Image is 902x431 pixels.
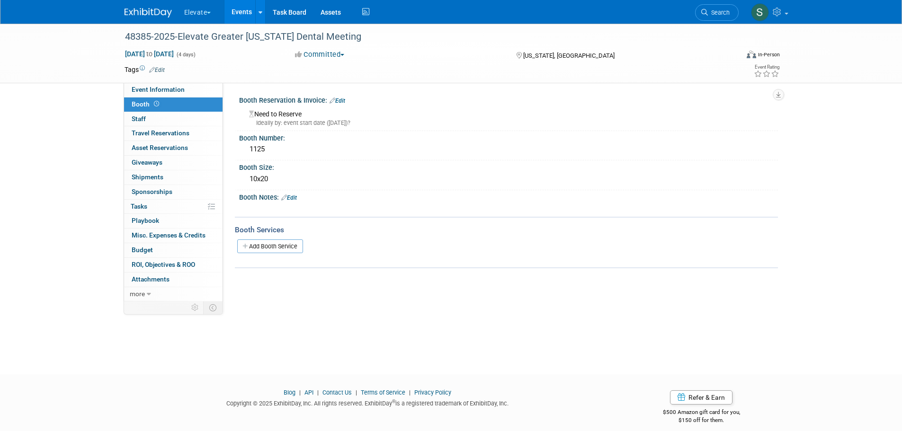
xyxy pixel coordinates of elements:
a: ROI, Objectives & ROO [124,258,223,272]
div: Booth Number: [239,131,778,143]
td: Personalize Event Tab Strip [187,301,204,314]
span: Booth not reserved yet [152,100,161,107]
span: Budget [132,246,153,254]
a: Privacy Policy [414,389,451,396]
td: Tags [125,65,165,74]
a: Refer & Earn [670,390,732,405]
span: [DATE] [DATE] [125,50,174,58]
img: Samantha Meyers [751,3,769,21]
div: 48385-2025-Elevate Greater [US_STATE] Dental Meeting [122,28,724,45]
div: Booth Services [235,225,778,235]
a: Misc. Expenses & Credits [124,229,223,243]
span: more [130,290,145,298]
div: Booth Reservation & Invoice: [239,93,778,106]
div: 1125 [246,142,771,157]
button: Committed [292,50,348,60]
span: Playbook [132,217,159,224]
span: Booth [132,100,161,108]
span: Shipments [132,173,163,181]
a: Edit [330,97,345,104]
a: Edit [281,194,297,201]
div: Booth Size: [239,160,778,172]
a: API [304,389,313,396]
a: Add Booth Service [237,239,303,253]
span: Attachments [132,275,170,283]
span: [US_STATE], [GEOGRAPHIC_DATA] [523,52,615,59]
a: Travel Reservations [124,126,223,141]
a: Edit [149,67,165,73]
a: Budget [124,243,223,257]
span: Search [708,9,730,16]
span: Staff [132,115,146,123]
div: $500 Amazon gift card for you, [625,402,778,424]
span: | [353,389,359,396]
a: more [124,287,223,301]
div: 10x20 [246,172,771,186]
div: In-Person [758,51,780,58]
div: Ideally by: event start date ([DATE])? [249,119,771,127]
a: Asset Reservations [124,141,223,155]
a: Attachments [124,273,223,287]
img: Format-Inperson.png [747,51,756,58]
span: Tasks [131,202,147,210]
div: Event Rating [754,65,779,70]
span: Travel Reservations [132,129,189,137]
span: | [315,389,321,396]
a: Staff [124,112,223,126]
a: Event Information [124,83,223,97]
a: Contact Us [322,389,352,396]
div: Copyright © 2025 ExhibitDay, Inc. All rights reserved. ExhibitDay is a registered trademark of Ex... [125,397,611,408]
span: to [145,50,154,58]
span: Asset Reservations [132,144,188,151]
a: Booth [124,97,223,112]
span: Sponsorships [132,188,172,195]
a: Terms of Service [361,389,405,396]
td: Toggle Event Tabs [203,301,223,314]
img: ExhibitDay [125,8,172,18]
a: Sponsorships [124,185,223,199]
div: Need to Reserve [246,107,771,127]
span: | [407,389,413,396]
span: Misc. Expenses & Credits [132,231,205,239]
span: ROI, Objectives & ROO [132,261,195,268]
a: Search [695,4,739,21]
a: Playbook [124,214,223,228]
sup: ® [392,399,395,404]
span: (4 days) [176,52,196,58]
span: Giveaways [132,158,162,166]
span: Event Information [132,86,185,93]
span: | [297,389,303,396]
div: Event Format [683,49,780,63]
a: Giveaways [124,156,223,170]
a: Blog [284,389,295,396]
div: Booth Notes: [239,190,778,202]
div: $150 off for them. [625,416,778,424]
a: Tasks [124,200,223,214]
a: Shipments [124,170,223,185]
